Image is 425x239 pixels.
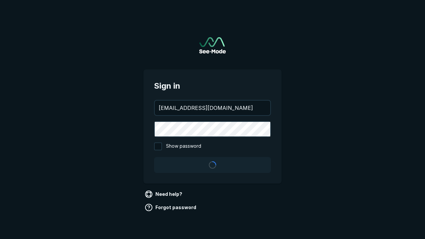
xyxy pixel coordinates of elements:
input: your@email.com [155,101,270,115]
span: Show password [166,142,201,150]
a: Need help? [143,189,185,199]
span: Sign in [154,80,271,92]
img: See-Mode Logo [199,37,226,53]
a: Go to sign in [199,37,226,53]
a: Forgot password [143,202,199,213]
